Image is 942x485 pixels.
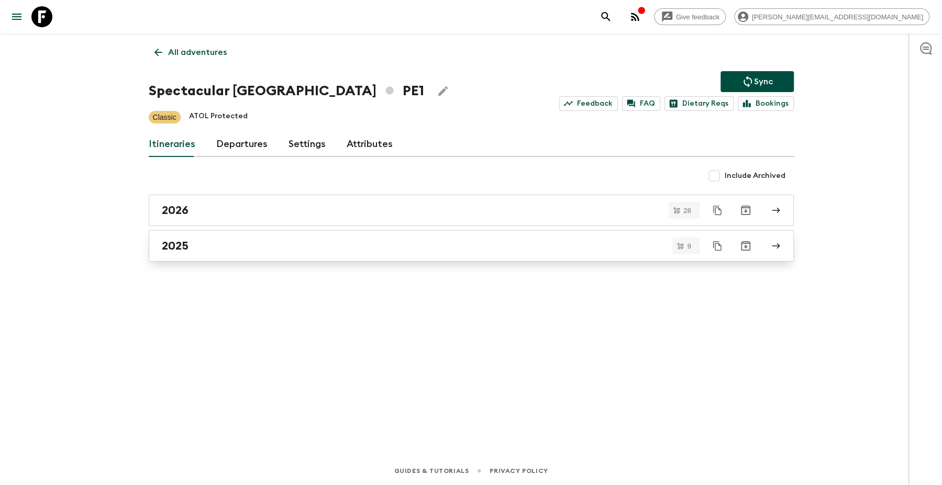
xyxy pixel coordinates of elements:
a: All adventures [149,42,232,63]
a: Attributes [347,132,393,157]
button: Archive [735,235,756,256]
a: Dietary Reqs [664,96,734,111]
div: [PERSON_NAME][EMAIL_ADDRESS][DOMAIN_NAME] [734,8,929,25]
button: Duplicate [708,236,727,255]
a: Itineraries [149,132,195,157]
button: Duplicate [708,201,727,220]
p: All adventures [168,46,227,59]
button: search adventures [595,6,616,27]
a: Settings [289,132,326,157]
a: Departures [216,132,268,157]
a: Privacy Policy [490,465,548,477]
h2: 2025 [162,239,189,253]
button: menu [6,6,27,27]
p: Classic [153,112,176,122]
span: 28 [677,207,697,214]
p: ATOL Protected [189,111,248,123]
h2: 2026 [162,204,189,217]
a: FAQ [622,96,660,111]
button: Edit Adventure Title [433,81,453,101]
p: Sync [754,75,773,88]
span: [PERSON_NAME][EMAIL_ADDRESS][DOMAIN_NAME] [746,13,929,21]
span: 9 [681,243,697,250]
button: Archive [735,200,756,221]
button: Sync adventure departures to the booking engine [721,71,794,92]
a: Give feedback [654,8,726,25]
a: Bookings [738,96,794,111]
a: Guides & Tutorials [394,465,469,477]
a: Feedback [559,96,618,111]
a: 2026 [149,195,794,226]
span: Give feedback [670,13,725,21]
h1: Spectacular [GEOGRAPHIC_DATA] PE1 [149,81,424,101]
span: Include Archived [725,171,785,181]
a: 2025 [149,230,794,262]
